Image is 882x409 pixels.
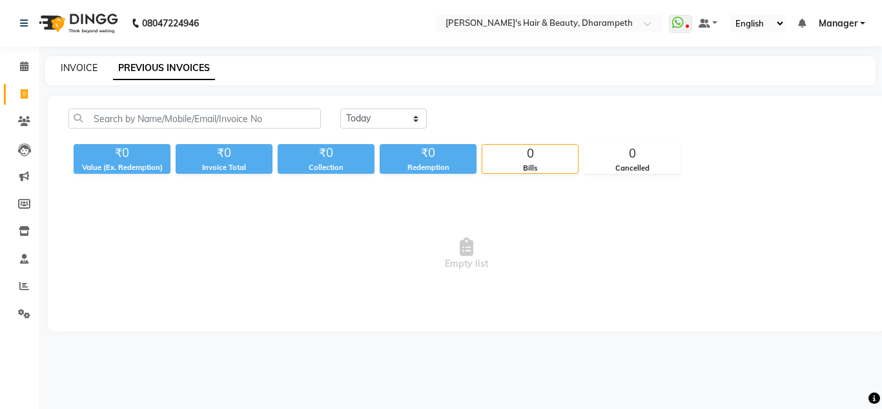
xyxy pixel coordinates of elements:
div: ₹0 [74,144,170,162]
div: ₹0 [278,144,374,162]
div: Redemption [380,162,477,173]
div: ₹0 [176,144,272,162]
div: Invoice Total [176,162,272,173]
div: Collection [278,162,374,173]
input: Search by Name/Mobile/Email/Invoice No [68,109,321,129]
a: INVOICE [61,62,97,74]
div: ₹0 [380,144,477,162]
a: PREVIOUS INVOICES [113,57,215,80]
div: 0 [482,145,578,163]
span: Empty list [68,189,865,319]
div: Bills [482,163,578,174]
span: Manager [819,17,857,30]
b: 08047224946 [142,5,199,41]
img: logo [33,5,121,41]
div: Value (Ex. Redemption) [74,162,170,173]
div: 0 [584,145,680,163]
div: Cancelled [584,163,680,174]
